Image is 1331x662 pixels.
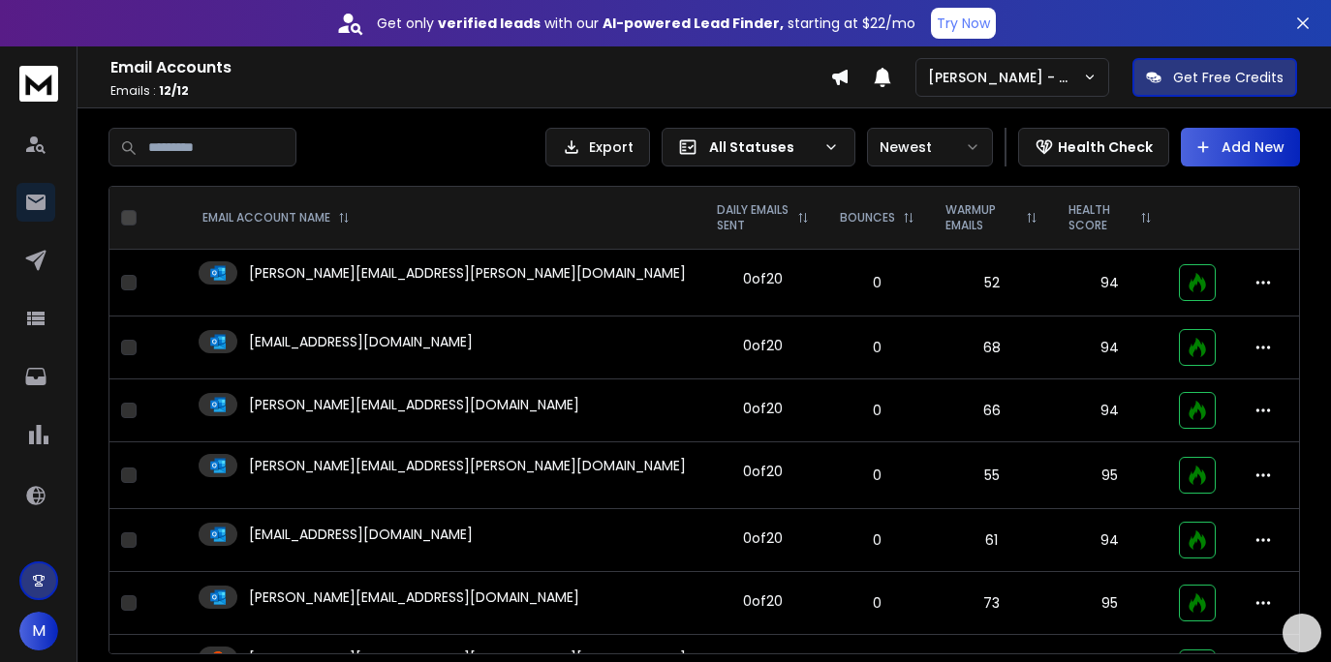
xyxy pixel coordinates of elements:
[836,338,918,357] p: 0
[743,269,783,288] div: 0 of 20
[1018,128,1169,166] button: Health Check
[1053,379,1167,442] td: 94
[840,210,895,226] p: BOUNCES
[743,336,783,355] div: 0 of 20
[1053,316,1167,379] td: 94
[930,442,1053,509] td: 55
[19,66,58,102] img: logo
[110,56,830,79] h1: Email Accounts
[19,612,58,650] button: M
[930,509,1053,572] td: 61
[709,137,816,157] p: All Statuses
[438,14,541,33] strong: verified leads
[930,572,1053,635] td: 73
[249,525,473,544] p: [EMAIL_ADDRESS][DOMAIN_NAME]
[743,591,783,611] div: 0 of 20
[249,395,579,414] p: [PERSON_NAME][EMAIL_ADDRESS][DOMAIN_NAME]
[836,593,918,613] p: 0
[1058,137,1153,157] p: Health Check
[930,379,1053,442] td: 66
[743,528,783,548] div: 0 of 20
[930,250,1053,316] td: 52
[1053,442,1167,509] td: 95
[249,263,686,283] p: [PERSON_NAME][EMAIL_ADDRESS][PERSON_NAME][DOMAIN_NAME]
[1132,58,1297,97] button: Get Free Credits
[743,462,783,481] div: 0 of 20
[249,587,579,607] p: [PERSON_NAME][EMAIL_ADDRESS][DOMAIN_NAME]
[867,128,993,166] button: Newest
[202,210,350,226] div: EMAIL ACCOUNT NAME
[836,273,918,292] p: 0
[836,401,918,420] p: 0
[1053,572,1167,635] td: 95
[159,82,189,99] span: 12 / 12
[377,14,915,33] p: Get only with our starting at $22/mo
[1053,509,1167,572] td: 94
[836,466,918,485] p: 0
[249,456,686,475] p: [PERSON_NAME][EMAIL_ADDRESS][PERSON_NAME][DOMAIN_NAME]
[545,128,650,166] button: Export
[937,14,990,33] p: Try Now
[930,316,1053,379] td: 68
[836,530,918,550] p: 0
[110,83,830,99] p: Emails :
[249,332,473,351] p: [EMAIL_ADDRESS][DOMAIN_NAME]
[717,202,789,233] p: DAILY EMAILS SENT
[928,68,1083,87] p: [PERSON_NAME] - Skip Trace
[603,14,784,33] strong: AI-powered Lead Finder,
[1173,68,1284,87] p: Get Free Credits
[1068,202,1132,233] p: HEALTH SCORE
[931,8,996,39] button: Try Now
[1053,250,1167,316] td: 94
[743,399,783,418] div: 0 of 20
[945,202,1018,233] p: WARMUP EMAILS
[1181,128,1300,166] button: Add New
